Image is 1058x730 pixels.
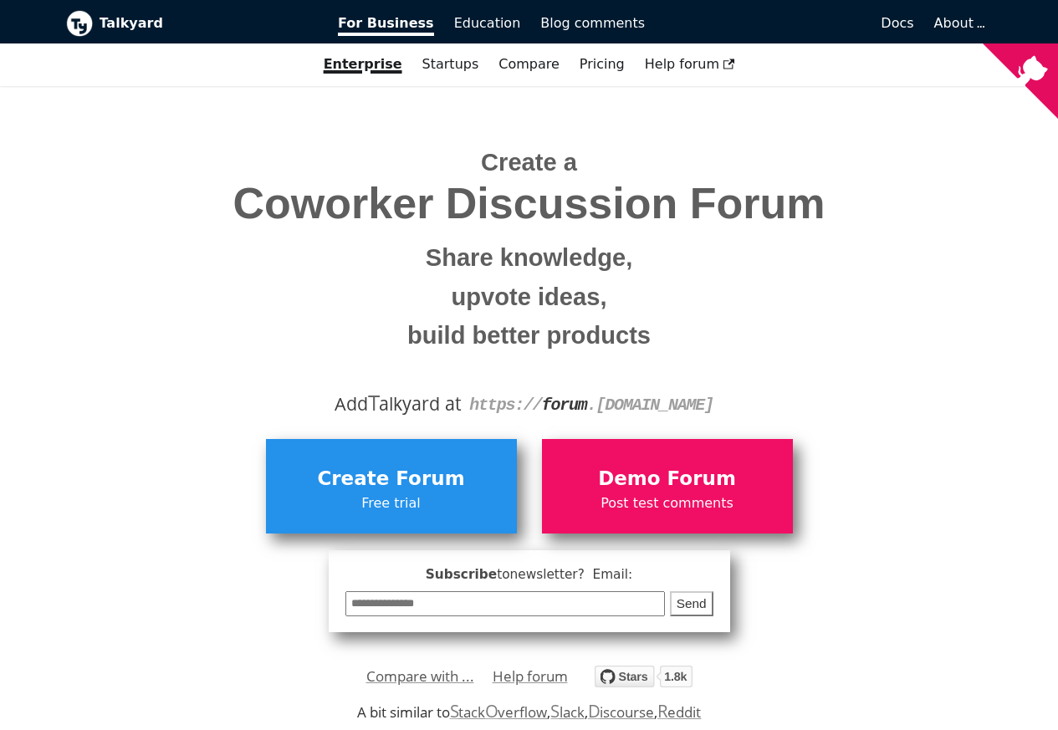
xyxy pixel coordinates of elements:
span: Create Forum [274,463,509,495]
span: Help forum [645,56,735,72]
a: Create ForumFree trial [266,439,517,533]
span: Docs [881,15,913,31]
img: talkyard.svg [595,666,693,687]
a: Star debiki/talkyard on GitHub [595,668,693,692]
a: Reddit [657,702,701,722]
a: Enterprise [314,50,412,79]
button: Send [670,591,713,617]
a: Compare with ... [366,664,474,689]
a: Blog comments [530,9,655,38]
a: Compare [498,56,560,72]
a: Education [444,9,531,38]
a: Talkyard logoTalkyard [66,10,315,37]
b: Talkyard [100,13,315,34]
span: R [657,699,668,722]
a: Pricing [570,50,635,79]
span: For Business [338,15,434,36]
span: T [368,387,380,417]
a: Startups [412,50,489,79]
a: Docs [655,9,924,38]
span: O [485,699,498,722]
span: S [450,699,459,722]
small: upvote ideas, [79,278,980,317]
span: D [588,699,601,722]
strong: forum [542,396,587,415]
a: Discourse [588,702,654,722]
span: Blog comments [540,15,645,31]
span: Coworker Discussion Forum [79,180,980,227]
a: Demo ForumPost test comments [542,439,793,533]
a: About [934,15,983,31]
small: build better products [79,316,980,355]
a: Help forum [493,664,568,689]
div: Add alkyard at [79,390,980,418]
span: S [550,699,560,722]
span: Education [454,15,521,31]
a: StackOverflow [450,702,548,722]
code: https:// . [DOMAIN_NAME] [469,396,713,415]
img: Talkyard logo [66,10,93,37]
span: Free trial [274,493,509,514]
a: Help forum [635,50,745,79]
a: For Business [328,9,444,38]
span: Create a [481,149,577,176]
span: Post test comments [550,493,785,514]
span: Demo Forum [550,463,785,495]
span: to newsletter ? Email: [497,567,632,582]
span: Subscribe [345,564,713,585]
a: Slack [550,702,584,722]
small: Share knowledge, [79,238,980,278]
